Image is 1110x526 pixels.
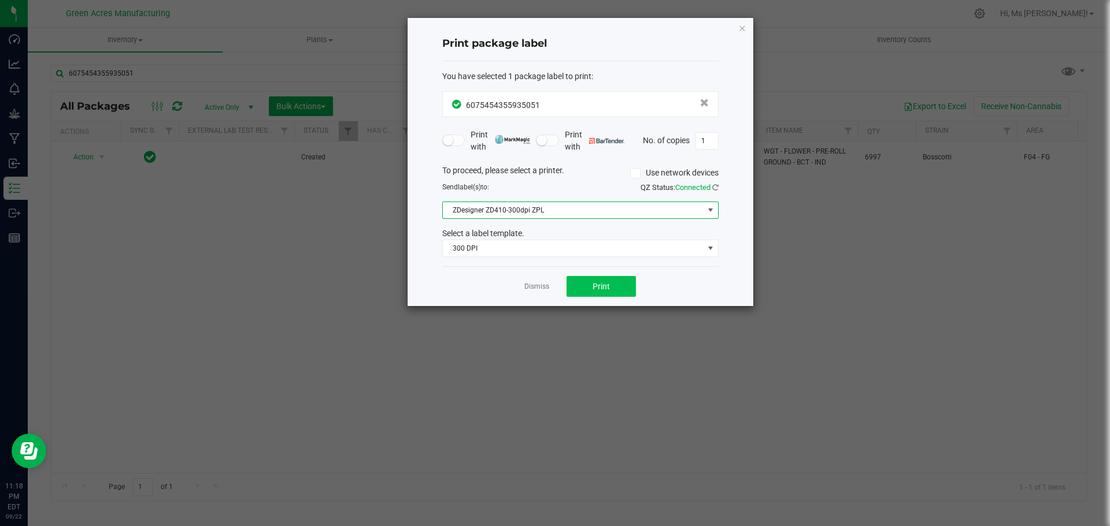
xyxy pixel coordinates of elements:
[675,183,711,192] span: Connected
[567,276,636,297] button: Print
[458,183,481,191] span: label(s)
[641,183,719,192] span: QZ Status:
[466,100,540,110] span: 6075454355935051
[442,183,489,191] span: Send to:
[12,434,46,468] iframe: Resource center
[443,202,704,218] span: ZDesigner ZD410-300dpi ZPL
[452,98,463,110] span: In Sync
[565,129,624,153] span: Print with
[434,165,727,182] div: To proceed, please select a printer.
[442,70,719,83] div: :
[643,135,690,144] span: No. of copies
[442,72,591,81] span: You have selected 1 package label to print
[443,240,704,256] span: 300 DPI
[589,138,624,144] img: bartender.png
[593,282,610,291] span: Print
[524,282,549,292] a: Dismiss
[495,135,530,144] img: mark_magic_cybra.png
[442,36,719,51] h4: Print package label
[434,227,727,240] div: Select a label template.
[471,129,530,153] span: Print with
[630,167,719,179] label: Use network devices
